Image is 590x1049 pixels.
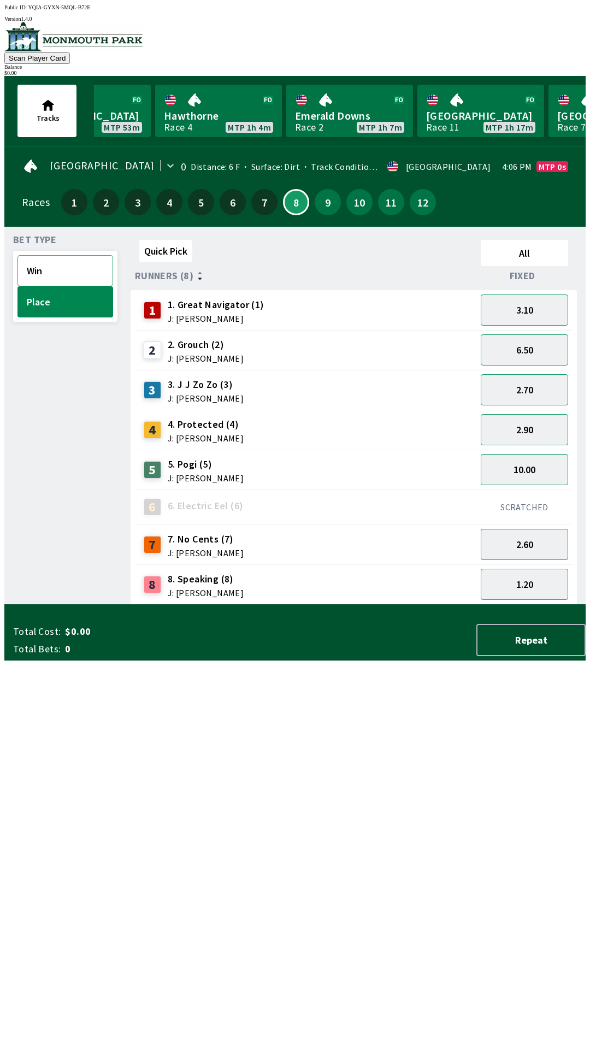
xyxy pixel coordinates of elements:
[13,625,61,638] span: Total Cost:
[378,189,404,215] button: 11
[144,536,161,553] div: 7
[4,64,586,70] div: Balance
[168,572,244,586] span: 8. Speaking (8)
[65,643,237,656] span: 0
[481,334,568,366] button: 6.50
[22,198,50,207] div: Races
[349,198,370,206] span: 10
[481,502,568,512] div: SCRATCHED
[251,189,278,215] button: 7
[144,341,161,359] div: 2
[144,576,161,593] div: 8
[65,625,237,638] span: $0.00
[168,298,264,312] span: 1. Great Navigator (1)
[406,162,491,171] div: [GEOGRAPHIC_DATA]
[168,499,244,513] span: 6. Electric Eel (6)
[295,123,323,132] div: Race 2
[481,240,568,266] button: All
[4,16,586,22] div: Version 1.4.0
[295,109,404,123] span: Emerald Downs
[168,417,244,432] span: 4. Protected (4)
[50,161,155,170] span: [GEOGRAPHIC_DATA]
[476,270,573,281] div: Fixed
[240,161,300,172] span: Surface: Dirt
[125,189,151,215] button: 3
[168,457,244,472] span: 5. Pogi (5)
[315,189,341,215] button: 9
[300,161,396,172] span: Track Condition: Firm
[191,198,211,206] span: 5
[144,421,161,439] div: 4
[228,123,271,132] span: MTP 1h 4m
[417,85,544,137] a: [GEOGRAPHIC_DATA]Race 11MTP 1h 17m
[135,270,476,281] div: Runners (8)
[144,302,161,319] div: 1
[168,394,244,403] span: J: [PERSON_NAME]
[426,123,460,132] div: Race 11
[481,569,568,600] button: 1.20
[156,189,182,215] button: 4
[96,198,116,206] span: 2
[481,374,568,405] button: 2.70
[317,198,338,206] span: 9
[412,198,433,206] span: 12
[168,354,244,363] span: J: [PERSON_NAME]
[127,198,148,206] span: 3
[168,434,244,443] span: J: [PERSON_NAME]
[17,255,113,286] button: Win
[426,109,535,123] span: [GEOGRAPHIC_DATA]
[486,123,533,132] span: MTP 1h 17m
[516,423,533,436] span: 2.90
[37,113,60,123] span: Tracks
[168,474,244,482] span: J: [PERSON_NAME]
[287,199,305,205] span: 8
[486,634,576,646] span: Repeat
[557,123,586,132] div: Race 7
[514,463,535,476] span: 10.00
[28,4,91,10] span: YQIA-GYXN-5MQL-B72E
[4,70,586,76] div: $ 0.00
[159,198,180,206] span: 4
[486,247,563,260] span: All
[4,22,143,51] img: venue logo
[510,272,535,280] span: Fixed
[144,498,161,516] div: 6
[283,189,309,215] button: 8
[254,198,275,206] span: 7
[222,198,243,206] span: 6
[144,245,187,257] span: Quick Pick
[17,286,113,317] button: Place
[516,578,533,591] span: 1.20
[144,461,161,479] div: 5
[181,162,186,171] div: 0
[481,454,568,485] button: 10.00
[27,296,104,308] span: Place
[93,189,119,215] button: 2
[155,85,282,137] a: HawthorneRace 4MTP 1h 4m
[516,384,533,396] span: 2.70
[168,588,244,597] span: J: [PERSON_NAME]
[164,109,273,123] span: Hawthorne
[13,643,61,656] span: Total Bets:
[139,240,192,262] button: Quick Pick
[17,85,76,137] button: Tracks
[144,381,161,399] div: 3
[220,189,246,215] button: 6
[539,162,566,171] span: MTP 0s
[516,304,533,316] span: 3.10
[359,123,402,132] span: MTP 1h 7m
[168,532,244,546] span: 7. No Cents (7)
[476,624,586,656] button: Repeat
[13,235,56,244] span: Bet Type
[164,123,192,132] div: Race 4
[286,85,413,137] a: Emerald DownsRace 2MTP 1h 7m
[346,189,373,215] button: 10
[188,189,214,215] button: 5
[104,123,140,132] span: MTP 53m
[4,52,70,64] button: Scan Player Card
[381,198,402,206] span: 11
[168,378,244,392] span: 3. J J Zo Zo (3)
[61,189,87,215] button: 1
[481,529,568,560] button: 2.60
[502,162,532,171] span: 4:06 PM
